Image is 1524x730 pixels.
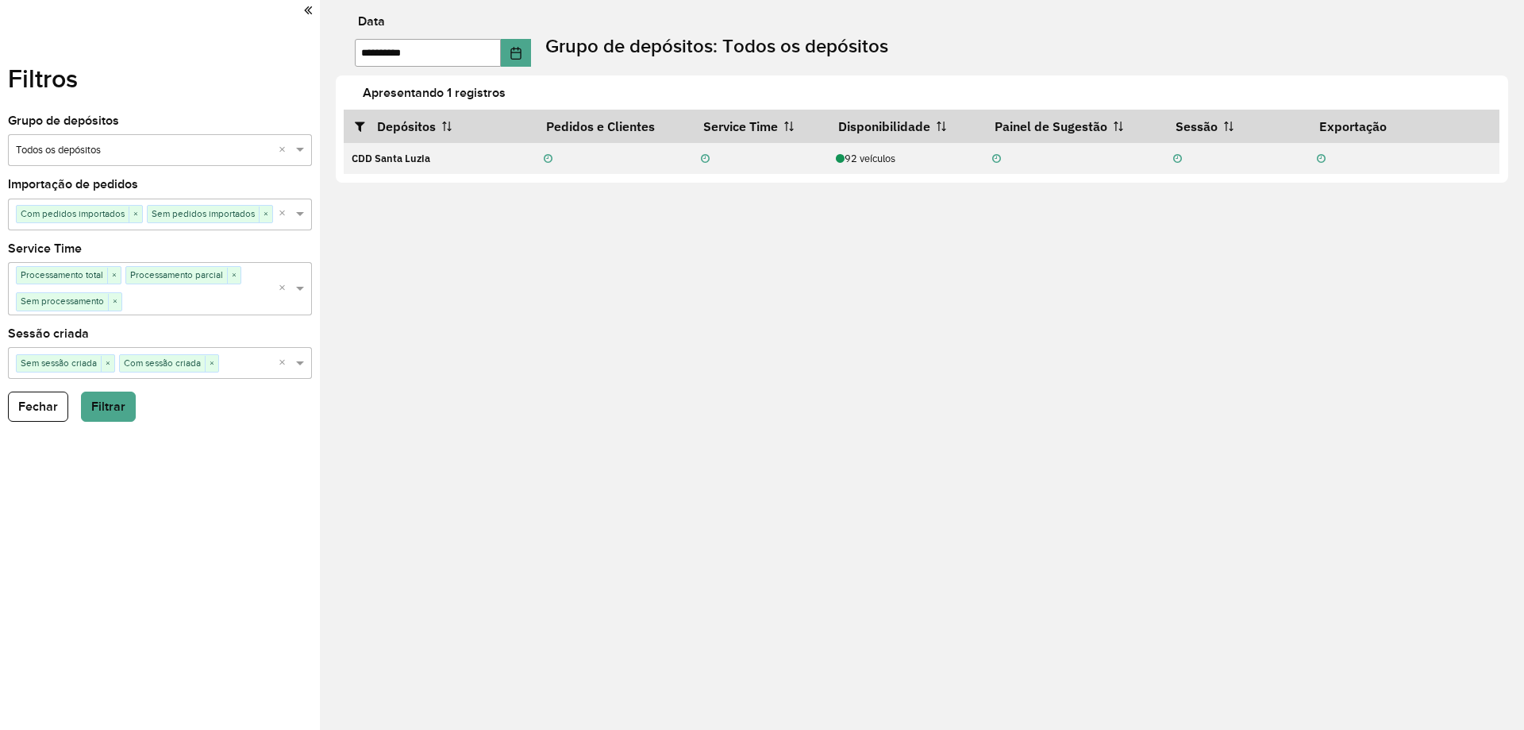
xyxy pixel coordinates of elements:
label: Service Time [8,239,82,258]
span: Clear all [279,206,292,222]
span: × [227,268,241,284]
th: Disponibilidade [828,110,984,143]
label: Grupo de depósitos [8,111,119,130]
i: Não realizada [544,154,552,164]
span: Processamento total [17,267,107,283]
label: Sessão criada [8,324,89,343]
label: Filtros [8,60,78,98]
span: Sem sessão criada [17,355,101,371]
span: Com pedidos importados [17,206,129,222]
span: × [129,207,142,222]
th: Pedidos e Clientes [535,110,692,143]
button: Choose Date [501,39,531,67]
button: Fechar [8,392,68,422]
div: 92 veículos [836,151,976,166]
label: Data [358,12,385,31]
span: Sem processamento [17,293,108,309]
span: × [259,207,272,222]
th: Depósitos [344,110,535,143]
th: Sessão [1165,110,1309,143]
button: Filtrar [81,392,136,422]
th: Painel de Sugestão [984,110,1165,143]
i: Não realizada [1317,154,1326,164]
strong: CDD Santa Luzia [352,152,430,165]
span: × [101,356,114,372]
span: Clear all [279,280,292,297]
span: Clear all [279,355,292,372]
i: Não realizada [1173,154,1182,164]
span: Com sessão criada [120,355,205,371]
span: × [205,356,218,372]
span: Clear all [279,142,292,159]
i: Abrir/fechar filtros [355,120,377,133]
i: Não realizada [701,154,710,164]
span: × [107,268,121,284]
th: Exportação [1308,110,1499,143]
label: Importação de pedidos [8,175,138,194]
span: × [108,294,121,310]
i: Não realizada [992,154,1001,164]
span: Sem pedidos importados [148,206,259,222]
th: Service Time [692,110,827,143]
label: Grupo de depósitos: Todos os depósitos [545,32,888,60]
span: Processamento parcial [126,267,227,283]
